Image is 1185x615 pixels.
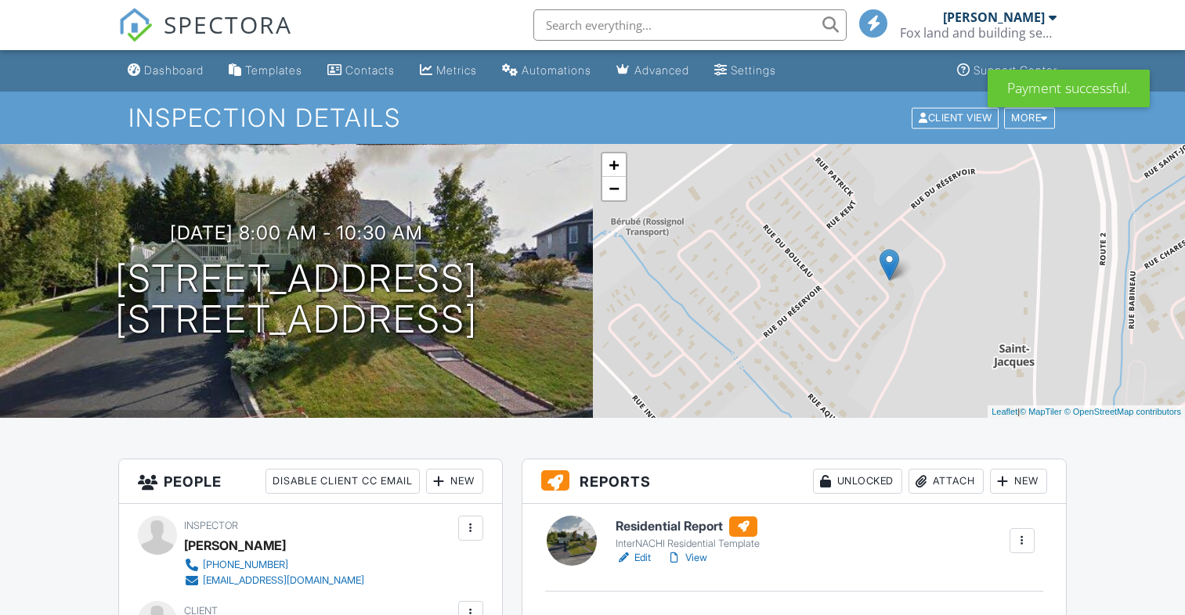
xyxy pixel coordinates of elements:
a: Automations (Basic) [496,56,598,85]
div: Attach [909,469,984,494]
div: Payment successful. [988,70,1150,107]
div: [PHONE_NUMBER] [203,559,288,571]
div: Settings [731,63,776,77]
a: Advanced [610,56,695,85]
div: Client View [912,107,999,128]
a: Leaflet [992,407,1017,416]
a: SPECTORA [118,21,292,54]
div: Disable Client CC Email [266,469,420,494]
div: [PERSON_NAME] [943,9,1045,25]
a: [EMAIL_ADDRESS][DOMAIN_NAME] [184,573,364,588]
a: © MapTiler [1020,407,1062,416]
h3: People [119,459,501,504]
a: Contacts [321,56,401,85]
div: Contacts [345,63,395,77]
input: Search everything... [533,9,847,41]
a: Dashboard [121,56,210,85]
a: [PHONE_NUMBER] [184,557,364,573]
div: Dashboard [144,63,204,77]
div: New [426,469,483,494]
span: Inspector [184,520,238,531]
div: | [988,405,1185,419]
a: Edit [616,550,651,566]
div: Advanced [634,63,689,77]
img: The Best Home Inspection Software - Spectora [118,8,153,42]
div: Support Center [974,63,1057,77]
div: [PERSON_NAME] [184,534,286,557]
a: © OpenStreetMap contributors [1064,407,1181,416]
div: Unlocked [813,469,902,494]
a: Client View [910,111,1003,123]
h1: Inspection Details [128,104,1057,131]
div: Fox land and building services [900,25,1057,41]
div: Automations [522,63,591,77]
h3: [DATE] 8:00 am - 10:30 am [170,222,423,243]
a: Zoom out [602,177,626,200]
a: Templates [222,56,309,85]
a: View [667,550,707,566]
a: Zoom in [602,153,626,177]
a: Settings [708,56,782,85]
span: SPECTORA [164,8,292,41]
div: More [1004,107,1055,128]
div: New [990,469,1047,494]
a: Support Center [951,56,1064,85]
div: Templates [245,63,302,77]
a: Residential Report InterNACHI Residential Template [616,516,760,551]
a: Metrics [414,56,483,85]
h1: [STREET_ADDRESS] [STREET_ADDRESS] [115,258,478,341]
div: [EMAIL_ADDRESS][DOMAIN_NAME] [203,574,364,587]
h6: Residential Report [616,516,760,537]
div: InterNACHI Residential Template [616,538,760,550]
div: Metrics [436,63,477,77]
h3: Reports [522,459,1066,504]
